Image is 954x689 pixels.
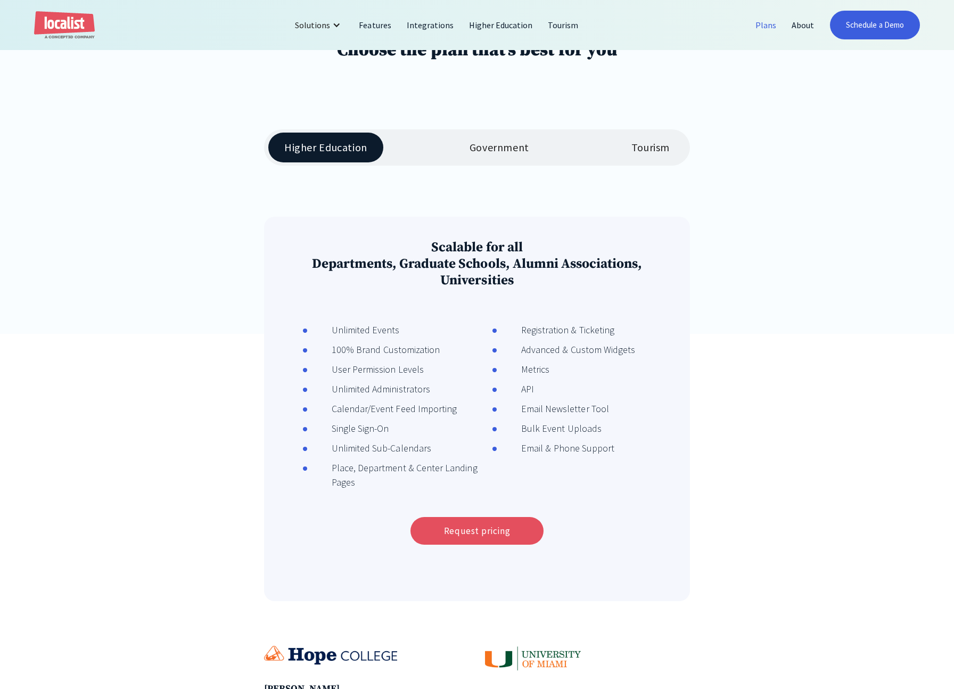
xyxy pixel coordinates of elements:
[295,19,330,31] div: Solutions
[784,12,822,38] a: About
[308,461,483,489] div: Place, Department & Center Landing Pages
[34,11,95,39] a: home
[308,441,431,455] div: Unlimited Sub-Calendars
[497,401,609,416] div: Email Newsletter Tool
[497,382,534,396] div: API
[631,141,670,154] div: Tourism
[485,646,581,671] img: University of Miami logo
[497,421,602,436] div: Bulk Event Uploads
[399,12,462,38] a: Integrations
[540,12,586,38] a: Tourism
[284,141,367,154] div: Higher Education
[497,323,614,337] div: Registration & Ticketing
[264,646,397,665] img: Hope College logo
[497,441,614,455] div: Email & Phone Support
[308,382,430,396] div: Unlimited Administrators
[308,401,457,416] div: Calendar/Event Feed Importing
[830,11,920,39] a: Schedule a Demo
[281,239,673,289] h3: Scalable for all Departments, Graduate Schools, Alumni Associations, Universities
[497,342,635,357] div: Advanced & Custom Widgets
[308,323,400,337] div: Unlimited Events
[470,141,529,154] div: Government
[351,12,399,38] a: Features
[497,362,549,376] div: Metrics
[287,12,351,38] div: Solutions
[308,362,424,376] div: User Permission Levels
[308,421,389,436] div: Single Sign-On
[410,517,544,545] a: Request pricing
[462,12,541,38] a: Higher Education
[337,39,617,61] h1: Choose the plan that’s best for you
[748,12,784,38] a: Plans
[308,342,440,357] div: 100% Brand Customization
